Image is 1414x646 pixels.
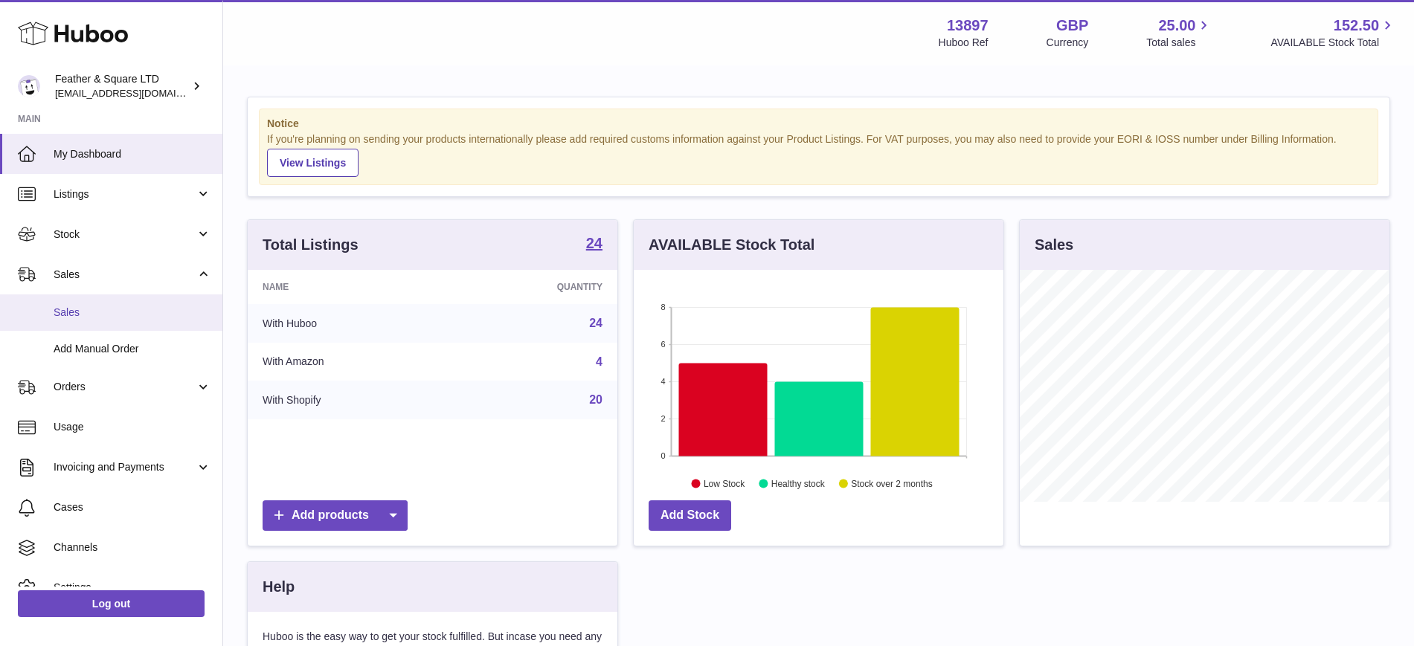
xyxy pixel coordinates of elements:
[649,500,731,531] a: Add Stock
[54,420,211,434] span: Usage
[263,577,295,597] h3: Help
[1047,36,1089,50] div: Currency
[54,500,211,514] span: Cases
[661,451,665,460] text: 0
[1146,16,1212,50] a: 25.00 Total sales
[704,478,745,488] text: Low Stock
[55,87,219,99] span: [EMAIL_ADDRESS][DOMAIN_NAME]
[267,132,1370,177] div: If you're planning on sending your products internationally please add required customs informati...
[54,187,196,201] span: Listings
[649,235,814,255] h3: AVAILABLE Stock Total
[589,317,602,329] a: 24
[18,75,40,97] img: feathernsquare@gmail.com
[1270,36,1396,50] span: AVAILABLE Stock Total
[54,540,211,555] span: Channels
[1270,16,1396,50] a: 152.50 AVAILABLE Stock Total
[589,393,602,406] a: 20
[1035,235,1073,255] h3: Sales
[939,36,989,50] div: Huboo Ref
[450,270,617,304] th: Quantity
[263,500,408,531] a: Add products
[771,478,826,488] text: Healthy stock
[54,306,211,320] span: Sales
[54,342,211,356] span: Add Manual Order
[267,117,1370,131] strong: Notice
[248,304,450,343] td: With Huboo
[55,72,189,100] div: Feather & Square LTD
[18,590,205,617] a: Log out
[248,270,450,304] th: Name
[1334,16,1379,36] span: 152.50
[1146,36,1212,50] span: Total sales
[54,380,196,394] span: Orders
[54,460,196,474] span: Invoicing and Payments
[54,581,211,595] span: Settings
[596,355,602,368] a: 4
[54,227,196,242] span: Stock
[661,340,665,349] text: 6
[851,478,932,488] text: Stock over 2 months
[248,343,450,381] td: With Amazon
[947,16,989,36] strong: 13897
[661,303,665,311] text: 8
[1056,16,1088,36] strong: GBP
[586,236,602,251] strong: 24
[661,414,665,423] text: 2
[1158,16,1195,36] span: 25.00
[661,377,665,386] text: 4
[248,381,450,419] td: With Shopify
[54,147,211,161] span: My Dashboard
[267,149,359,177] a: View Listings
[263,235,359,255] h3: Total Listings
[54,268,196,282] span: Sales
[586,236,602,253] a: 24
